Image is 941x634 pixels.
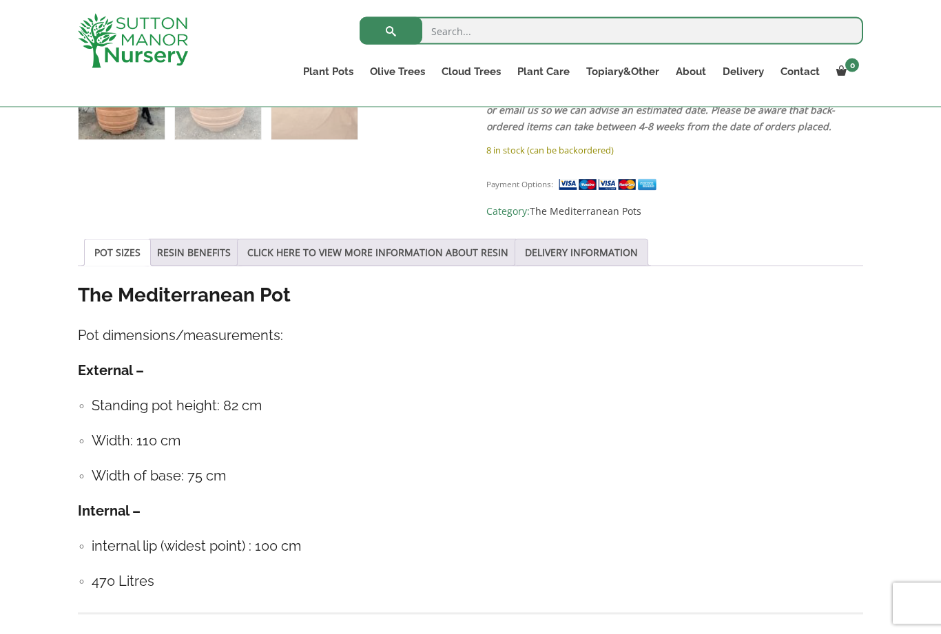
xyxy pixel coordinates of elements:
[247,240,508,266] a: CLICK HERE TO VIEW MORE INFORMATION ABOUT RESIN
[78,362,144,379] strong: External –
[486,142,863,158] p: 8 in stock (can be backordered)
[525,240,638,266] a: DELIVERY INFORMATION
[714,62,772,81] a: Delivery
[578,62,668,81] a: Topiary&Other
[92,465,863,487] h4: Width of base: 75 cm
[530,204,641,218] a: The Mediterranean Pots
[78,325,863,346] h4: Pot dimensions/measurements:
[845,59,859,72] span: 0
[362,62,433,81] a: Olive Trees
[828,62,863,81] a: 0
[668,62,714,81] a: About
[92,430,863,452] h4: Width: 110 cm
[92,395,863,416] h4: Standing pot height: 82 cm
[486,203,863,220] span: Category:
[78,284,291,306] strong: The Mediterranean Pot
[509,62,578,81] a: Plant Care
[295,62,362,81] a: Plant Pots
[94,240,141,266] a: POT SIZES
[78,14,188,68] img: logo
[558,178,661,192] img: payment supported
[772,62,828,81] a: Contact
[360,17,863,45] input: Search...
[78,503,141,519] strong: Internal –
[486,87,854,133] em: When stock shows “available on back-order or can be backordered” , please call or email us so we ...
[92,571,863,592] h4: 470 Litres
[433,62,509,81] a: Cloud Trees
[157,240,231,266] a: RESIN BENEFITS
[486,179,553,189] small: Payment Options:
[92,536,863,557] h4: internal lip (widest point) : 100 cm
